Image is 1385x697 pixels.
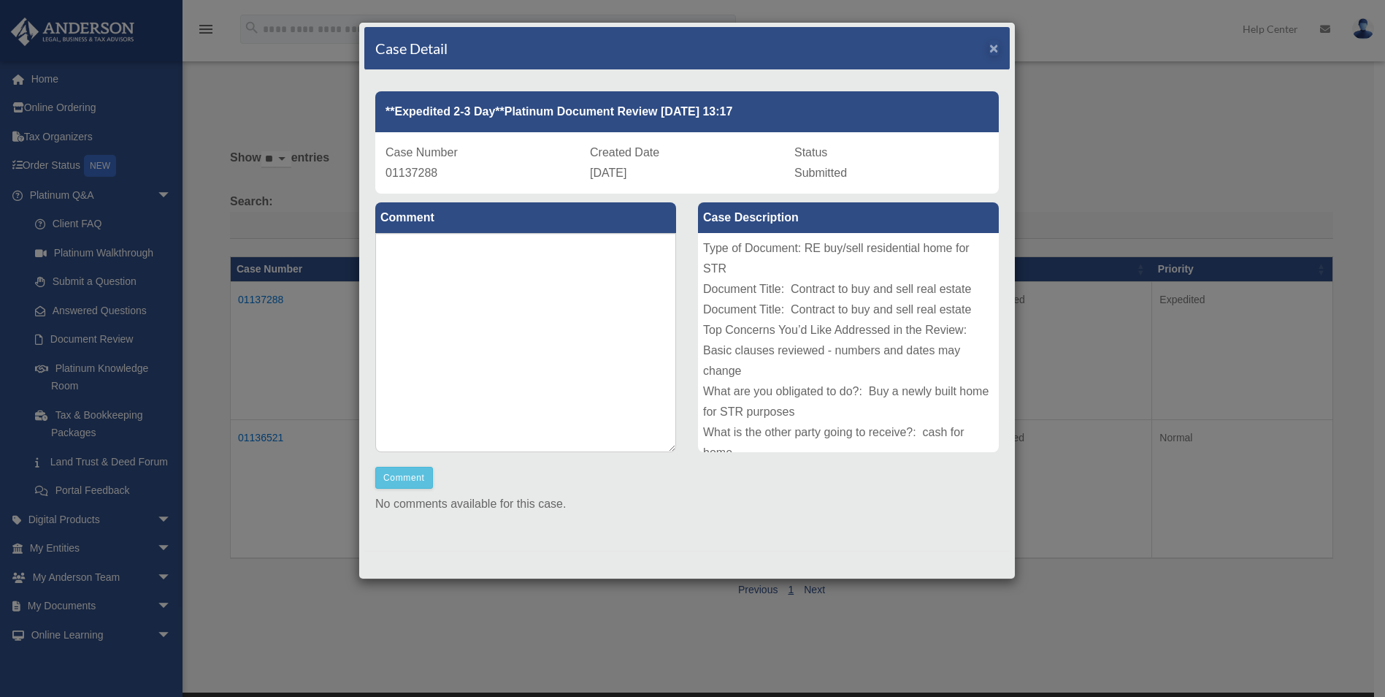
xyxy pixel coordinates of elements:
[989,39,999,56] span: ×
[375,494,999,514] p: No comments available for this case.
[385,146,458,159] span: Case Number
[698,233,999,452] div: Type of Document: RE buy/sell residential home for STR Document Title: Contract to buy and sell r...
[375,91,999,132] div: **Expedited 2-3 Day**Platinum Document Review [DATE] 13:17
[794,146,827,159] span: Status
[698,202,999,233] label: Case Description
[385,167,437,179] span: 01137288
[590,167,626,179] span: [DATE]
[375,202,676,233] label: Comment
[590,146,659,159] span: Created Date
[375,467,433,489] button: Comment
[794,167,847,179] span: Submitted
[989,40,999,56] button: Close
[375,38,448,58] h4: Case Detail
